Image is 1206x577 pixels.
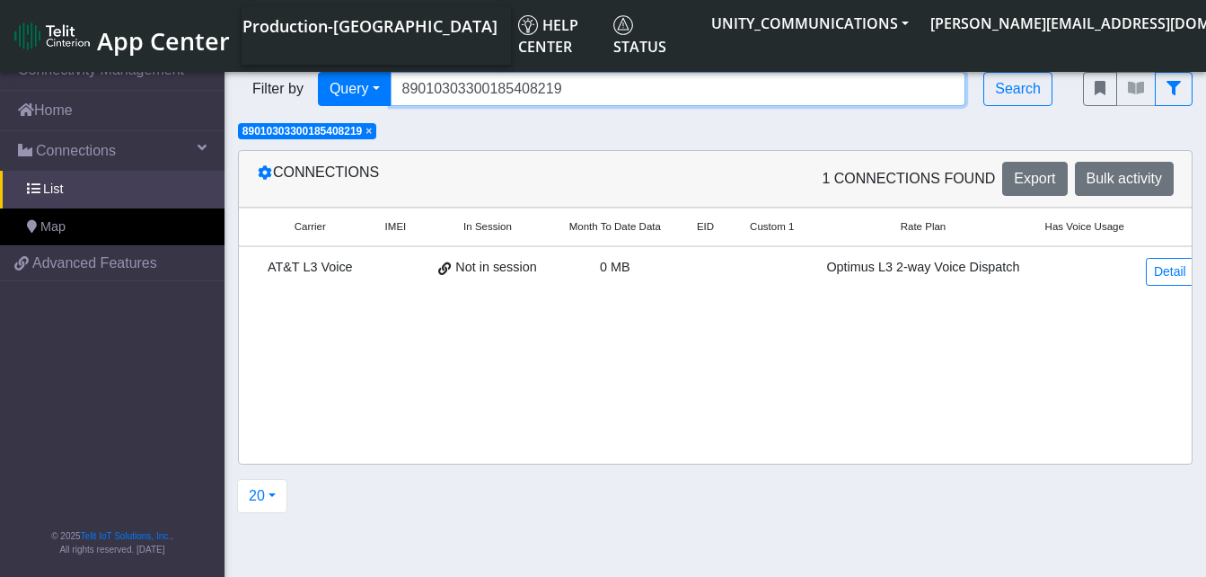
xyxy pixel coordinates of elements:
span: Has Voice Usage [1045,219,1124,235]
span: App Center [97,24,230,58]
span: Map [40,217,66,237]
button: 20 [237,479,287,513]
span: 1 Connections found [822,168,995,190]
img: logo-telit-cinterion-gw-new.png [14,22,90,50]
div: AT&T L3 Voice [264,258,357,278]
span: Connections [36,140,116,162]
span: Bulk activity [1087,171,1162,186]
span: 0 MB [600,260,630,274]
span: Not in session [455,258,536,278]
span: Rate Plan [901,219,946,235]
button: Close [365,126,372,137]
img: status.svg [613,15,633,35]
span: In Session [463,219,512,235]
span: List [43,180,63,200]
a: Help center [511,7,606,65]
span: Production-[GEOGRAPHIC_DATA] [242,15,497,37]
button: Search [983,72,1052,106]
a: Telit IoT Solutions, Inc. [81,531,171,541]
img: knowledge.svg [518,15,538,35]
input: Search... [391,72,966,106]
a: Your current platform instance [242,7,497,43]
span: Status [613,15,666,57]
span: Carrier [295,219,326,235]
div: Optimus L3 2-way Voice Dispatch [823,258,1023,278]
a: Status [606,7,700,65]
span: 89010303300185408219 [242,125,362,138]
span: Custom 1 [750,219,794,235]
button: Query [318,72,392,106]
span: Export [1014,171,1055,186]
span: Month To Date Data [569,219,661,235]
a: Detail [1146,258,1194,286]
span: IMEI [385,219,407,235]
button: Export [1002,162,1067,196]
a: App Center [14,17,227,56]
span: × [365,125,372,138]
div: fitlers menu [1083,72,1193,106]
span: Help center [518,15,578,57]
span: Advanced Features [32,253,157,274]
span: Filter by [238,78,318,100]
button: Bulk activity [1075,162,1174,196]
button: UNITY_COMMUNICATIONS [700,7,920,40]
span: EID [697,219,714,235]
div: Connections [243,162,716,196]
